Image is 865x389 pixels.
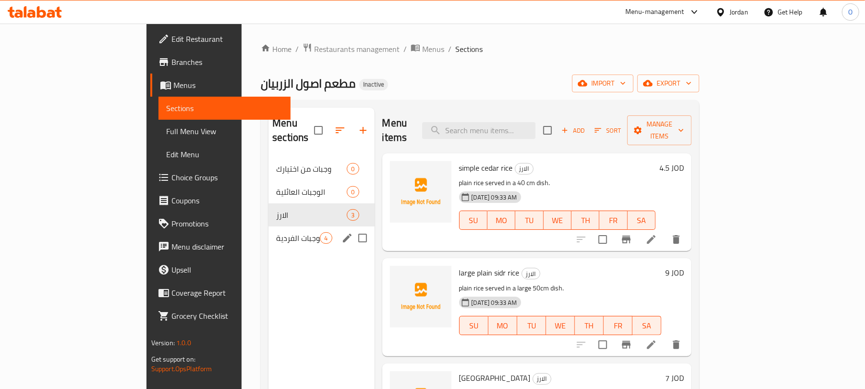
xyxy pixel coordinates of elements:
span: [DATE] 09:33 AM [468,193,521,202]
h2: Menu items [382,116,411,145]
span: [DATE] 09:33 AM [468,298,521,307]
button: FR [604,316,633,335]
a: Choice Groups [150,166,291,189]
div: الوجبات العائلية0 [268,180,374,203]
nav: Menu sections [268,153,374,253]
span: 0 [347,164,358,174]
img: large plain sidr rice [390,266,451,327]
span: large plain sidr rice [459,265,520,280]
a: Restaurants management [303,43,400,55]
span: MO [491,213,512,227]
button: export [637,75,699,92]
div: الارز3 [268,203,374,226]
button: SU [459,316,488,335]
span: Add [560,125,586,136]
a: Edit Menu [158,143,291,166]
div: items [347,186,359,198]
div: الارز [276,209,347,221]
span: الارز [533,373,551,384]
button: MO [488,316,517,335]
div: الارز [533,373,551,385]
a: Sections [158,97,291,120]
h6: 7 JOD [665,371,684,385]
span: WE [548,213,568,227]
a: Coupons [150,189,291,212]
span: Grocery Checklist [171,310,283,322]
a: Branches [150,50,291,74]
span: الوجبات الفردية [276,232,320,244]
span: مطعم اصول الزربيان [261,73,355,94]
span: TH [575,213,596,227]
div: items [320,232,332,244]
span: 3 [347,211,358,220]
button: TH [575,316,604,335]
span: Edit Menu [166,149,283,160]
div: Menu-management [625,6,684,18]
span: FR [603,213,623,227]
span: FR [608,319,629,333]
span: Select all sections [308,120,329,140]
span: [GEOGRAPHIC_DATA] [459,371,531,385]
span: O [848,7,853,17]
button: Sort [592,123,623,138]
div: الوجبات العائلية [276,186,347,198]
a: Menus [150,74,291,97]
span: SU [463,319,485,333]
span: Choice Groups [171,172,283,183]
button: SA [628,211,656,230]
span: SA [632,213,652,227]
span: Full Menu View [166,125,283,137]
span: Add item [558,123,588,138]
button: WE [546,316,575,335]
span: Menus [422,43,444,55]
span: Select to update [593,335,613,355]
button: Manage items [627,115,692,145]
span: Get support on: [151,353,195,365]
span: الارز [522,268,540,279]
a: Edit Restaurant [150,27,291,50]
span: export [645,77,692,89]
span: WE [550,319,571,333]
span: Coupons [171,195,283,206]
button: MO [487,211,515,230]
button: delete [665,228,688,251]
span: Select to update [593,229,613,250]
nav: breadcrumb [261,43,699,55]
p: plain rice served in a 40 cm dish. [459,177,656,189]
button: FR [599,211,627,230]
button: SU [459,211,487,230]
button: Branch-specific-item [615,333,638,356]
span: 4 [320,234,331,243]
span: Inactive [359,80,388,88]
span: import [580,77,626,89]
button: WE [544,211,572,230]
p: plain rice served in a large 50cm dish. [459,282,662,294]
span: الارز [515,163,533,174]
span: وجبات من اختيارك [276,163,347,175]
span: Sections [455,43,483,55]
a: Coverage Report [150,281,291,304]
a: Menu disclaimer [150,235,291,258]
span: Promotions [171,218,283,229]
span: Manage items [635,118,684,142]
span: Sort sections [329,119,352,142]
h6: 4.5 JOD [659,161,684,175]
span: Version: [151,337,175,349]
span: SA [636,319,658,333]
div: وجبات من اختيارك0 [268,157,374,180]
span: Select section [537,120,558,140]
span: Branches [171,56,283,68]
span: TU [521,319,542,333]
span: TH [579,319,600,333]
span: Sort [595,125,621,136]
li: / [295,43,299,55]
button: Add [558,123,588,138]
li: / [403,43,407,55]
div: items [347,209,359,221]
a: Support.OpsPlatform [151,363,212,375]
span: simple cedar rice [459,161,513,175]
div: items [347,163,359,175]
div: الارز [515,163,534,175]
h2: Menu sections [272,116,314,145]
